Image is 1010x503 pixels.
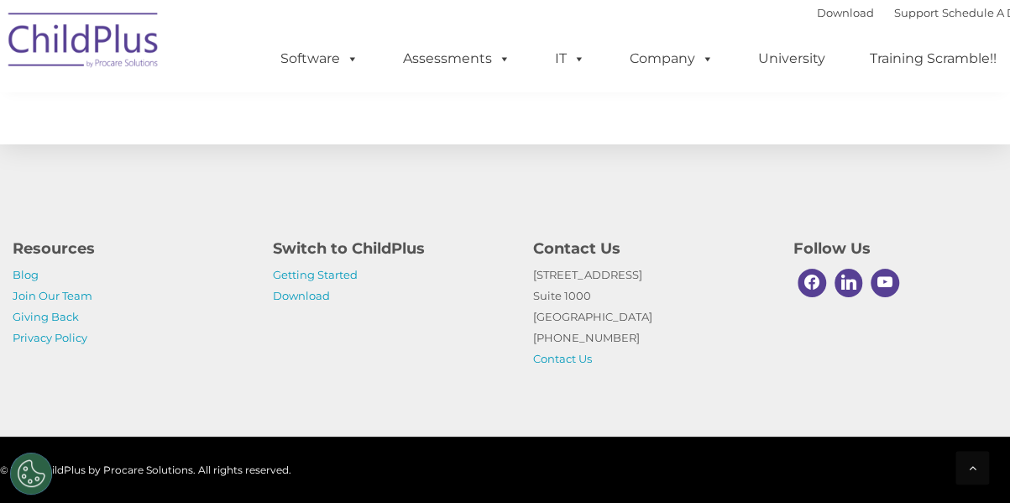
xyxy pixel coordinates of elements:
[817,6,874,19] a: Download
[273,237,508,260] h4: Switch to ChildPlus
[793,265,830,301] a: Facebook
[613,42,730,76] a: Company
[13,310,79,323] a: Giving Back
[533,265,768,369] p: [STREET_ADDRESS] Suite 1000 [GEOGRAPHIC_DATA] [PHONE_NUMBER]
[13,237,248,260] h4: Resources
[741,42,842,76] a: University
[273,268,358,281] a: Getting Started
[894,6,939,19] a: Support
[386,42,527,76] a: Assessments
[13,268,39,281] a: Blog
[10,453,52,495] button: Cookies Settings
[226,111,277,123] span: Last name
[533,237,768,260] h4: Contact Us
[13,289,92,302] a: Join Our Team
[13,331,87,344] a: Privacy Policy
[533,352,592,365] a: Contact Us
[226,180,297,192] span: Phone number
[866,265,903,301] a: Youtube
[273,289,330,302] a: Download
[830,265,867,301] a: Linkedin
[538,42,602,76] a: IT
[264,42,375,76] a: Software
